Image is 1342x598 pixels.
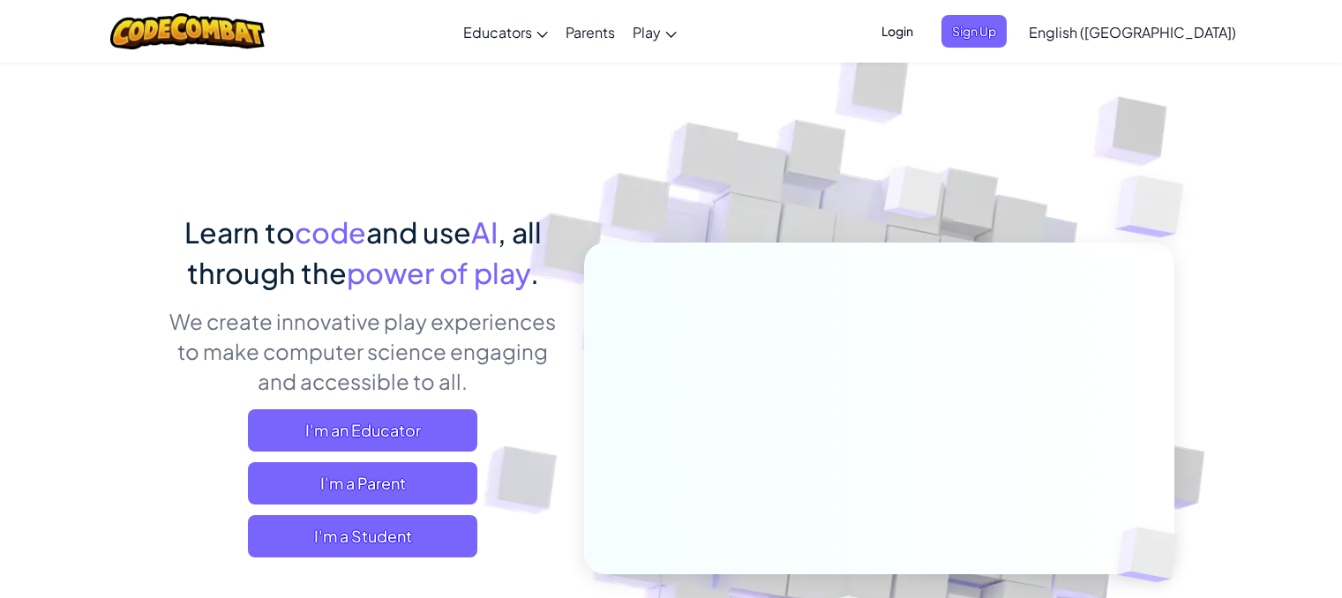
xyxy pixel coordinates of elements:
[347,255,530,290] span: power of play
[871,15,924,48] button: Login
[454,8,557,56] a: Educators
[557,8,624,56] a: Parents
[248,515,477,557] button: I'm a Student
[366,214,471,250] span: and use
[248,409,477,452] a: I'm an Educator
[471,214,498,250] span: AI
[624,8,686,56] a: Play
[530,255,539,290] span: .
[1029,23,1236,41] span: English ([GEOGRAPHIC_DATA])
[633,23,661,41] span: Play
[295,214,366,250] span: code
[184,214,295,250] span: Learn to
[169,306,558,396] p: We create innovative play experiences to make computer science engaging and accessible to all.
[851,131,978,263] img: Overlap cubes
[463,23,532,41] span: Educators
[248,462,477,505] a: I'm a Parent
[941,15,1007,48] button: Sign Up
[110,13,265,49] img: CodeCombat logo
[1080,132,1233,281] img: Overlap cubes
[1020,8,1245,56] a: English ([GEOGRAPHIC_DATA])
